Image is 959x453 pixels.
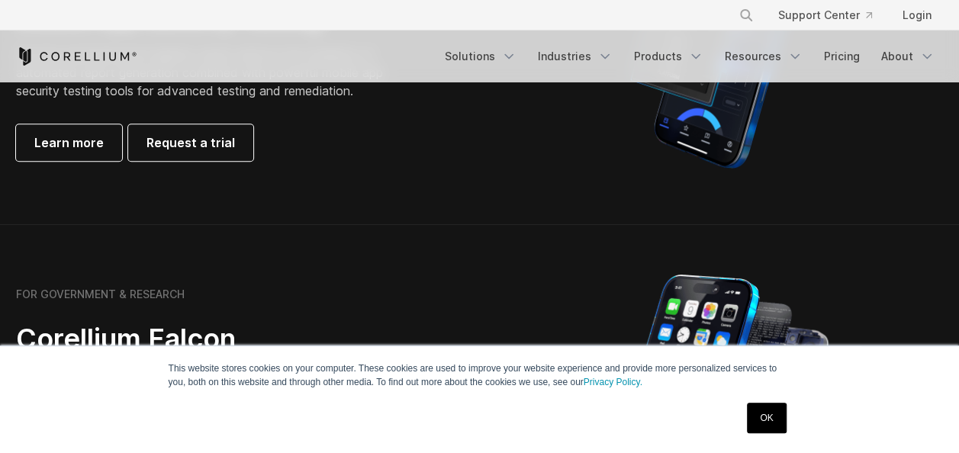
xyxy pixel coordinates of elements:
[890,2,944,29] a: Login
[16,288,185,301] h6: FOR GOVERNMENT & RESEARCH
[529,43,622,70] a: Industries
[872,43,944,70] a: About
[584,377,642,387] a: Privacy Policy.
[169,361,791,389] p: This website stores cookies on your computer. These cookies are used to improve your website expe...
[128,124,253,161] a: Request a trial
[747,403,786,433] a: OK
[34,133,104,152] span: Learn more
[732,2,760,29] button: Search
[766,2,884,29] a: Support Center
[16,124,122,161] a: Learn more
[436,43,944,70] div: Navigation Menu
[720,2,944,29] div: Navigation Menu
[716,43,812,70] a: Resources
[16,47,137,66] a: Corellium Home
[146,133,235,152] span: Request a trial
[625,43,713,70] a: Products
[815,43,869,70] a: Pricing
[436,43,526,70] a: Solutions
[16,322,443,356] h2: Corellium Falcon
